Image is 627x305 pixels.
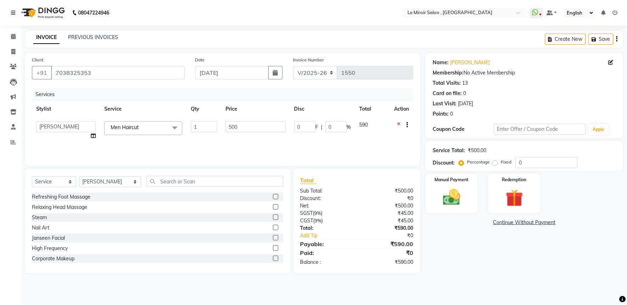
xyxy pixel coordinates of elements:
[111,124,139,131] span: Men Haircut
[32,234,65,242] div: Janseen Facial
[545,34,586,45] button: Create New
[458,100,473,107] div: [DATE]
[450,110,453,118] div: 0
[433,147,465,154] div: Service Total:
[295,210,357,217] div: ( )
[427,219,622,226] a: Continue Without Payment
[100,101,187,117] th: Service
[357,249,418,257] div: ₹0
[433,126,494,133] div: Coupon Code
[33,88,418,101] div: Services
[367,232,418,239] div: ₹0
[32,214,47,221] div: Steam
[300,177,317,184] span: Total
[32,193,90,201] div: Refreshing Foot Massage
[501,159,511,165] label: Fixed
[357,210,418,217] div: ₹45.00
[433,59,449,66] div: Name:
[357,240,418,248] div: ₹590.00
[78,3,109,23] b: 08047224946
[32,66,52,79] button: +91
[357,217,418,224] div: ₹45.00
[435,177,469,183] label: Manual Payment
[462,79,468,87] div: 13
[357,224,418,232] div: ₹590.00
[187,101,221,117] th: Qty
[32,204,87,211] div: Relaxing Head Massage
[32,57,43,63] label: Client
[315,218,322,223] span: 9%
[467,159,490,165] label: Percentage
[290,101,355,117] th: Disc
[433,100,456,107] div: Last Visit:
[357,202,418,210] div: ₹500.00
[295,232,367,239] a: Add Tip
[390,101,413,117] th: Action
[494,124,586,135] input: Enter Offer / Coupon Code
[295,195,357,202] div: Discount:
[295,240,357,248] div: Payable:
[295,187,357,195] div: Sub Total:
[18,3,67,23] img: logo
[300,210,313,216] span: SGST
[433,110,449,118] div: Points:
[433,159,455,167] div: Discount:
[589,34,614,45] button: Save
[357,259,418,266] div: ₹590.00
[500,187,529,209] img: _gift.svg
[357,195,418,202] div: ₹0
[502,177,527,183] label: Redemption
[315,210,321,216] span: 9%
[355,101,390,117] th: Total
[32,255,74,262] div: Corporate Makeup
[433,79,461,87] div: Total Visits:
[438,187,466,207] img: _cash.svg
[293,57,324,63] label: Invoice Number
[347,123,351,131] span: %
[295,259,357,266] div: Balance :
[51,66,185,79] input: Search by Name/Mobile/Email/Code
[33,31,60,44] a: INVOICE
[360,122,368,128] span: 590
[68,34,118,40] a: PREVIOUS INVOICES
[450,59,490,66] a: [PERSON_NAME]
[321,123,323,131] span: |
[433,69,616,77] div: No Active Membership
[295,202,357,210] div: Net:
[300,217,313,224] span: CGST
[468,147,486,154] div: ₹500.00
[589,124,609,135] button: Apply
[463,90,466,97] div: 0
[316,123,318,131] span: F
[32,101,100,117] th: Stylist
[32,245,68,252] div: High Frequency
[195,57,205,63] label: Date
[139,124,142,131] a: x
[357,187,418,195] div: ₹500.00
[295,224,357,232] div: Total:
[433,69,464,77] div: Membership:
[146,176,283,187] input: Search or Scan
[295,217,357,224] div: ( )
[221,101,290,117] th: Price
[295,249,357,257] div: Paid:
[32,224,49,232] div: Nail Art
[433,90,462,97] div: Card on file:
